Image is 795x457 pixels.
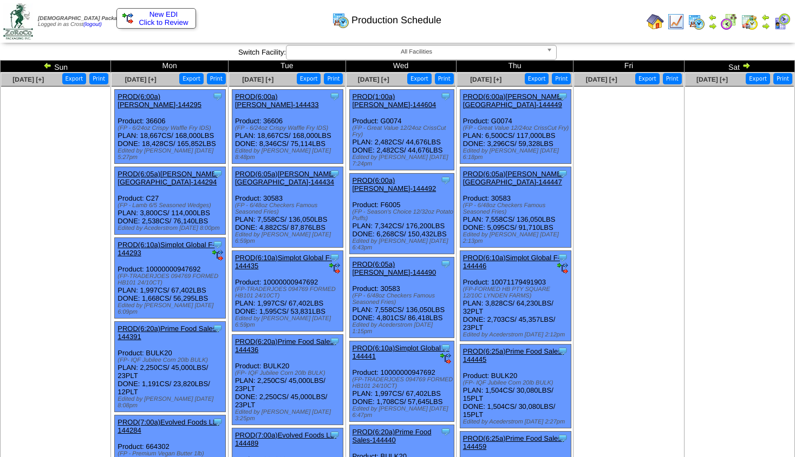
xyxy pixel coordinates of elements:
[118,241,214,257] a: PROD(6:10a)Simplot Global F-144293
[83,22,102,28] a: (logout)
[761,22,770,30] img: arrowright.gif
[684,61,794,72] td: Sat
[118,357,225,363] div: (FP- IQF Jubilee Corn 20lb BULK)
[552,73,571,84] button: Print
[115,322,226,412] div: Product: BULK20 PLAN: 2,250CS / 45,000LBS / 23PLT DONE: 1,191CS / 23,820LBS / 12PLT
[741,13,758,30] img: calendarinout.gif
[212,416,223,427] img: Tooltip
[235,370,343,376] div: (FP- IQF Jubilee Corn 20lb BULK)
[235,125,343,131] div: (FP - 6/24oz Crispy Waffle Fry IDS)
[353,260,436,276] a: PROD(6:05a)[PERSON_NAME]-144490
[329,336,340,347] img: Tooltip
[647,13,664,30] img: home.gif
[557,168,568,179] img: Tooltip
[235,92,319,109] a: PROD(6:00a)[PERSON_NAME]-144433
[351,15,441,26] span: Production Schedule
[149,10,178,18] span: New EDI
[460,345,571,428] div: Product: BULK20 PLAN: 1,504CS / 30,080LBS / 15PLT DONE: 1,504CS / 30,080LBS / 15PLT
[122,18,190,27] span: Click to Review
[118,396,225,409] div: Edited by [PERSON_NAME] [DATE] 8:08pm
[118,302,225,315] div: Edited by [PERSON_NAME] [DATE] 6:09pm
[115,90,226,164] div: Product: 36606 PLAN: 18,667CS / 168,000LBS DONE: 18,428CS / 165,852LBS
[761,13,770,22] img: arrowleft.gif
[291,45,542,58] span: All Facilities
[353,209,454,222] div: (FP - Season's Choice 12/32oz Potato Puffs)
[667,13,685,30] img: line_graph.gif
[349,341,454,422] div: Product: 10000000947692 PLAN: 1,997CS / 67,402LBS DONE: 1,708CS / 57,645LBS
[118,418,219,434] a: PROD(7:00a)Evolved Foods LL-144284
[329,91,340,102] img: Tooltip
[463,125,571,131] div: (FP - Great Value 12/24oz CrissCut Fry)
[212,168,223,179] img: Tooltip
[353,92,436,109] a: PROD(1:00a)[PERSON_NAME]-144604
[708,22,717,30] img: arrowright.gif
[353,376,454,389] div: (FP-TRADERJOES 094769 FORMED HB101 24/10CT)
[663,73,682,84] button: Print
[179,73,204,84] button: Export
[118,148,225,161] div: Edited by [PERSON_NAME] [DATE] 5:27pm
[1,61,111,72] td: Sun
[235,337,336,354] a: PROD(6:20a)Prime Food Sales-144436
[463,148,571,161] div: Edited by [PERSON_NAME] [DATE] 6:18pm
[463,254,560,270] a: PROD(6:10a)Simplot Global F-144446
[235,409,343,422] div: Edited by [PERSON_NAME] [DATE] 3:25pm
[470,76,501,83] a: [DATE] [+]
[525,73,549,84] button: Export
[463,92,564,109] a: PROD(6:00a)[PERSON_NAME][GEOGRAPHIC_DATA]-144449
[635,73,660,84] button: Export
[349,90,454,170] div: Product: G0074 PLAN: 2,482CS / 44,676LBS DONE: 2,482CS / 44,676LBS
[329,168,340,179] img: Tooltip
[557,263,568,274] img: ediSmall.gif
[460,90,571,164] div: Product: G0074 PLAN: 6,500CS / 117,000LBS DONE: 3,296CS / 59,328LBS
[353,154,454,167] div: Edited by [PERSON_NAME] [DATE] 7:24pm
[440,91,451,102] img: Tooltip
[435,73,454,84] button: Print
[586,76,617,83] a: [DATE] [+]
[463,202,571,215] div: (FP - 6/48oz Checkers Famous Seasoned Fries)
[463,380,571,386] div: (FP- IQF Jubilee Corn 20lb BULK)
[235,170,336,186] a: PROD(6:05a)[PERSON_NAME][GEOGRAPHIC_DATA]-144434
[460,251,571,341] div: Product: 10071179491903 PLAN: 3,828CS / 64,230LBS / 32PLT DONE: 2,703CS / 45,357LBS / 23PLT
[232,90,343,164] div: Product: 36606 PLAN: 18,667CS / 168,000LBS DONE: 8,346CS / 75,114LBS
[463,434,564,451] a: PROD(6:25a)Prime Food Sales-144459
[742,61,751,70] img: arrowright.gif
[235,286,343,299] div: (FP-TRADERJOES 094769 FORMED HB101 24/10CT)
[346,61,456,72] td: Wed
[463,347,564,363] a: PROD(6:25a)Prime Food Sales-144445
[115,167,226,235] div: Product: C27 PLAN: 3,800CS / 114,000LBS DONE: 2,538CS / 76,140LBS
[353,176,436,193] a: PROD(6:00a)[PERSON_NAME]-144492
[38,16,128,28] span: Logged in as Crost
[118,92,201,109] a: PROD(6:00a)[PERSON_NAME]-144295
[118,225,225,231] div: Edited by Acederstrom [DATE] 8:00pm
[125,76,157,83] span: [DATE] [+]
[297,73,321,84] button: Export
[463,419,571,425] div: Edited by Acederstrom [DATE] 2:27pm
[460,167,571,248] div: Product: 30583 PLAN: 7,558CS / 136,050LBS DONE: 5,095CS / 91,710LBS
[332,11,349,29] img: calendarprod.gif
[353,125,454,138] div: (FP - Great Value 12/24oz CrissCut Fry)
[463,170,564,186] a: PROD(6:05a)[PERSON_NAME][GEOGRAPHIC_DATA]-144447
[720,13,738,30] img: calendarblend.gif
[115,238,226,319] div: Product: 10000000947692 PLAN: 1,997CS / 67,402LBS DONE: 1,668CS / 56,295LBS
[773,13,791,30] img: calendarcustomer.gif
[122,10,190,27] a: New EDI Click to Review
[232,251,343,332] div: Product: 10000000947692 PLAN: 1,997CS / 67,402LBS DONE: 1,595CS / 53,831LBS
[688,13,705,30] img: calendarprod.gif
[407,73,432,84] button: Export
[232,335,343,425] div: Product: BULK20 PLAN: 2,250CS / 45,000LBS / 23PLT DONE: 2,250CS / 45,000LBS / 23PLT
[228,61,346,72] td: Tue
[358,76,389,83] span: [DATE] [+]
[43,61,52,70] img: arrowleft.gif
[212,91,223,102] img: Tooltip
[62,73,87,84] button: Export
[746,73,770,84] button: Export
[353,322,454,335] div: Edited by Acederstrom [DATE] 1:15pm
[773,73,792,84] button: Print
[353,238,454,251] div: Edited by [PERSON_NAME] [DATE] 6:43pm
[118,170,218,186] a: PROD(6:05a)[PERSON_NAME][GEOGRAPHIC_DATA]-144294
[12,76,44,83] a: [DATE] [+]
[118,202,225,209] div: (FP - Lamb 6/5 Seasoned Wedges)
[235,148,343,161] div: Edited by [PERSON_NAME] [DATE] 8:48pm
